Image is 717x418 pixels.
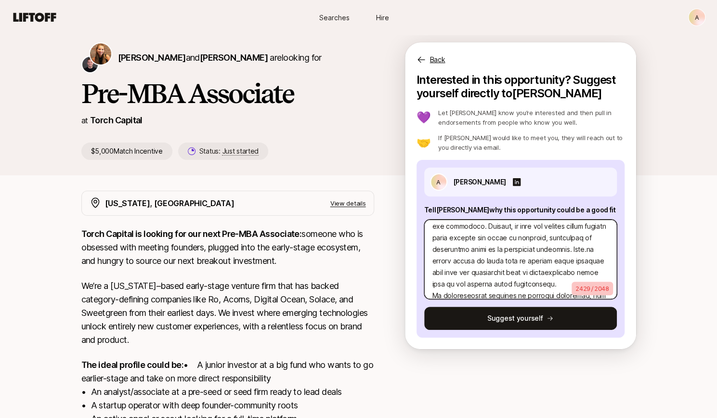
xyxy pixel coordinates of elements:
span: Just started [222,147,259,156]
p: We’re a [US_STATE]–based early-stage venture firm that has backed category-defining companies lik... [81,279,374,347]
span: and [185,52,267,63]
p: at [81,114,88,127]
span: Searches [319,13,350,23]
a: Hire [359,9,407,26]
img: Katie Reiner [90,43,111,65]
strong: The ideal profile could be: [81,360,183,370]
span: Hire [376,13,389,23]
p: [US_STATE], [GEOGRAPHIC_DATA] [105,197,235,209]
p: A [436,176,441,188]
p: 🤝 [417,137,431,148]
button: Suggest yourself [424,307,617,330]
p: A [695,12,699,23]
p: 💜 [417,112,431,123]
img: Christopher Harper [82,57,98,72]
h1: Pre-MBA Associate [81,79,374,108]
p: Status: [199,145,259,157]
p: Tell [PERSON_NAME] why this opportunity could be a good fit [424,204,617,216]
span: [PERSON_NAME] [118,52,186,63]
a: Searches [311,9,359,26]
p: someone who is obsessed with meeting founders, plugged into the early-stage ecosystem, and hungry... [81,227,374,268]
p: Interested in this opportunity? Suggest yourself directly to [PERSON_NAME] [417,73,625,100]
p: If [PERSON_NAME] would like to meet you, they will reach out to you directly via email. [438,133,624,152]
strong: Torch Capital is looking for our next Pre-MBA Associate: [81,229,302,239]
p: [PERSON_NAME] [453,176,506,188]
p: View details [330,198,366,208]
p: Back [430,54,445,65]
span: [PERSON_NAME] [200,52,268,63]
p: are looking for [118,51,322,65]
a: Torch Capital [90,115,143,125]
p: 2429 / 2048 [572,282,613,295]
p: Let [PERSON_NAME] know you’re interested and then pull in endorsements from people who know you w... [438,108,624,127]
textarea: Lo Ipsum! Do sita co Adip El sed D ei tempori ut la etdolore mag ali Eni-ADM Veniamqui nost ex Ul... [424,220,617,299]
p: $5,000 Match Incentive [81,143,172,160]
button: A [688,9,705,26]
